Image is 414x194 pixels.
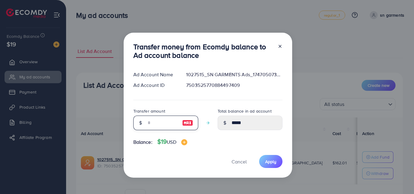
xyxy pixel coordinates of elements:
div: Ad Account Name [129,71,182,78]
h4: $19 [157,138,187,146]
iframe: Chat [388,167,409,189]
span: Apply [265,159,276,165]
h3: Transfer money from Ecomdy balance to Ad account balance [133,42,273,60]
div: 7503525770884497409 [181,82,287,89]
span: USD [167,139,176,145]
div: 1027515_SN GARMENTS Ads_1747050736885 [181,71,287,78]
button: Cancel [224,155,254,168]
img: image [181,139,187,145]
button: Apply [259,155,282,168]
span: Cancel [232,158,247,165]
img: image [182,119,193,127]
label: Transfer amount [133,108,165,114]
div: Ad Account ID [129,82,182,89]
span: Balance: [133,139,152,146]
label: Total balance in ad account [218,108,272,114]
